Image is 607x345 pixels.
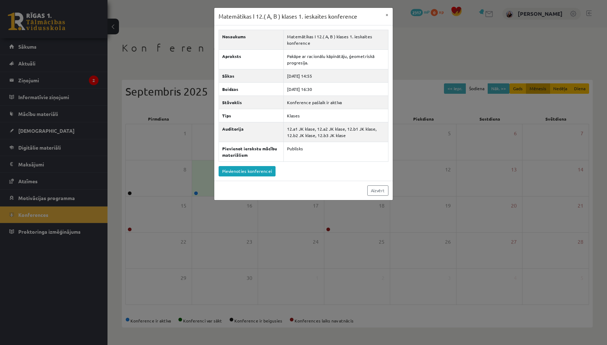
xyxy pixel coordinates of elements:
th: Stāvoklis [219,96,284,109]
th: Pievienot ierakstu mācību materiāliem [219,142,284,161]
th: Tips [219,109,284,122]
button: × [381,8,393,21]
td: 12.a1 JK klase, 12.a2 JK klase, 12.b1 JK klase, 12.b2 JK klase, 12.b3 JK klase [283,122,388,142]
td: Matemātikas I 12.( A, B ) klases 1. ieskaites konference [283,30,388,49]
td: Konference pašlaik ir aktīva [283,96,388,109]
th: Beidzas [219,82,284,96]
th: Nosaukums [219,30,284,49]
th: Apraksts [219,49,284,69]
h3: Matemātikas I 12.( A, B ) klases 1. ieskaites konference [219,12,357,21]
td: Pakāpe ar racionālu kāpinātāju, ģeometriskā progresija. [283,49,388,69]
th: Auditorija [219,122,284,142]
th: Sākas [219,69,284,82]
a: Aizvērt [367,185,388,196]
a: Pievienoties konferencei [219,166,276,176]
td: Publisks [283,142,388,161]
td: [DATE] 16:30 [283,82,388,96]
td: [DATE] 14:55 [283,69,388,82]
td: Klases [283,109,388,122]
